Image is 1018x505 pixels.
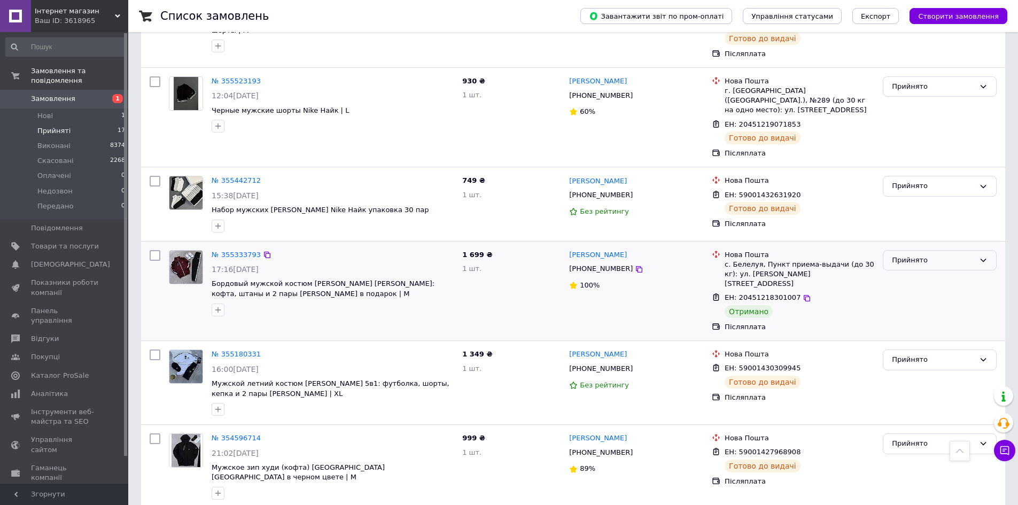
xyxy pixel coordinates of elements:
a: [PERSON_NAME] [569,349,627,360]
button: Створити замовлення [910,8,1007,24]
span: Нові [37,111,53,121]
span: Показники роботи компанії [31,278,99,297]
a: [PERSON_NAME] [569,76,627,87]
div: Післяплата [725,49,874,59]
div: с. Белелуя, Пункт приема-выдачи (до 30 кг): ул. [PERSON_NAME][STREET_ADDRESS] [725,260,874,289]
span: ЕН: 59001427968908 [725,448,801,456]
div: Готово до видачі [725,460,801,472]
input: Пошук [5,37,126,57]
button: Управління статусами [743,8,842,24]
span: 8374 [110,141,125,151]
span: Експорт [861,12,891,20]
a: № 355333793 [212,251,261,259]
div: Готово до видачі [725,376,801,389]
span: Гаманець компанії [31,463,99,483]
span: Прийняті [37,126,71,136]
a: Бордовый мужской костюм [PERSON_NAME] [PERSON_NAME]: кофта, штаны и 2 пары [PERSON_NAME] в подаро... [212,279,434,298]
div: Післяплата [725,477,874,486]
span: Покупці [31,352,60,362]
span: 1 349 ₴ [462,350,492,358]
span: 1 шт. [462,364,481,372]
span: Оплачені [37,171,71,181]
span: Аналітика [31,389,68,399]
span: 1 шт. [462,448,481,456]
span: [PHONE_NUMBER] [569,265,633,273]
div: Прийнято [892,354,975,366]
a: Набор мужских [PERSON_NAME] Nike Найк упаковка 30 пар [212,206,429,214]
a: Мужское зип худи (кофта) [GEOGRAPHIC_DATA] [GEOGRAPHIC_DATA] в черном цвете | M [212,463,385,481]
a: Мужской летний спортивный костюм Найк Nike: футболка и шорты | M [212,16,434,34]
span: [PHONE_NUMBER] [569,364,633,372]
span: 17:16[DATE] [212,265,259,274]
span: Замовлення та повідомлення [31,66,128,86]
span: Передано [37,201,73,211]
a: Фото товару [169,433,203,468]
a: Фото товару [169,349,203,384]
img: Фото товару [169,251,203,284]
div: Післяплата [725,322,874,332]
span: 1 699 ₴ [462,251,492,259]
a: Фото товару [169,250,203,284]
div: Прийнято [892,81,975,92]
img: Фото товару [172,434,200,467]
span: 1 шт. [462,91,481,99]
img: Фото товару [174,77,199,110]
a: № 354596714 [212,434,261,442]
a: Черные мужские шорты Nike Найк | L [212,106,349,114]
a: Створити замовлення [899,12,1007,20]
span: ЕН: 59001432631920 [725,191,801,199]
span: Відгуки [31,334,59,344]
span: Управління статусами [751,12,833,20]
span: Панель управління [31,306,99,325]
span: Створити замовлення [918,12,999,20]
span: 0 [121,187,125,196]
div: Нова Пошта [725,250,874,260]
a: [PERSON_NAME] [569,176,627,187]
span: ЕН: 59001430309945 [725,364,801,372]
button: Експорт [852,8,899,24]
span: 17 [118,126,125,136]
div: Готово до видачі [725,131,801,144]
div: Прийнято [892,181,975,192]
div: Нова Пошта [725,433,874,443]
div: Післяплата [725,149,874,158]
span: 12:04[DATE] [212,91,259,100]
span: Недозвон [37,187,73,196]
span: 100% [580,281,600,289]
span: Управління сайтом [31,435,99,454]
span: [PHONE_NUMBER] [569,91,633,99]
img: Фото товару [169,350,203,383]
span: ЕН: 20451219071853 [725,120,801,128]
span: ЕН: 20451218301007 [725,293,801,301]
span: 15:38[DATE] [212,191,259,200]
span: 16:00[DATE] [212,365,259,374]
a: Фото товару [169,76,203,111]
div: Отримано [725,305,773,318]
a: Мужской летний костюм [PERSON_NAME] 5в1: футболка, шорты, кепка и 2 пары [PERSON_NAME] | XL [212,379,449,398]
h1: Список замовлень [160,10,269,22]
div: Прийнято [892,438,975,449]
a: [PERSON_NAME] [569,250,627,260]
img: Фото товару [169,176,203,209]
div: Післяплата [725,219,874,229]
a: № 355180331 [212,350,261,358]
span: [PHONE_NUMBER] [569,191,633,199]
span: [PHONE_NUMBER] [569,448,633,456]
span: 1 [112,94,123,103]
div: Післяплата [725,393,874,402]
span: Повідомлення [31,223,83,233]
a: № 355523193 [212,77,261,85]
div: г. [GEOGRAPHIC_DATA] ([GEOGRAPHIC_DATA].), №289 (до 30 кг на одно место): ул. [STREET_ADDRESS] [725,86,874,115]
span: Каталог ProSale [31,371,89,380]
span: 930 ₴ [462,77,485,85]
div: Готово до видачі [725,32,801,45]
span: 0 [121,171,125,181]
span: 21:02[DATE] [212,449,259,457]
span: 749 ₴ [462,176,485,184]
span: 1 [121,111,125,121]
span: 0 [121,201,125,211]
